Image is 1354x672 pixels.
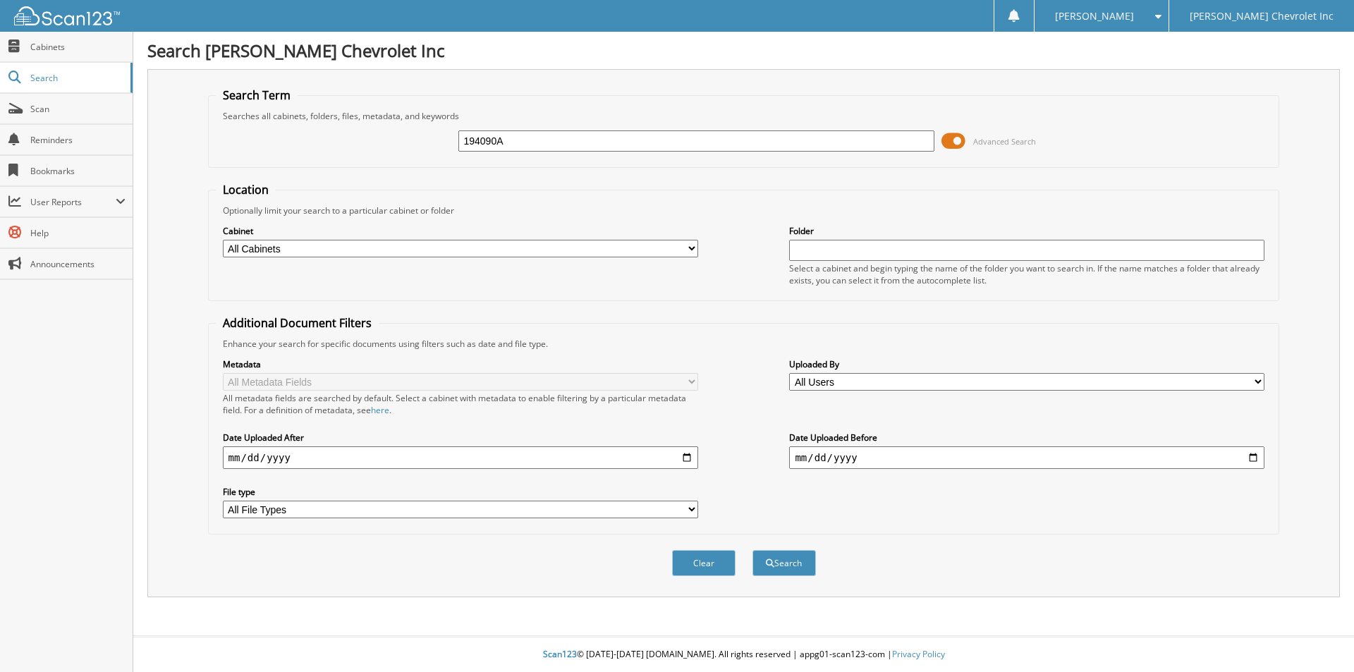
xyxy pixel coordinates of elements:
[789,432,1264,444] label: Date Uploaded Before
[223,432,698,444] label: Date Uploaded After
[216,338,1272,350] div: Enhance your search for specific documents using filters such as date and file type.
[223,486,698,498] label: File type
[223,358,698,370] label: Metadata
[223,392,698,416] div: All metadata fields are searched by default. Select a cabinet with metadata to enable filtering b...
[223,225,698,237] label: Cabinet
[30,103,126,115] span: Scan
[789,262,1264,286] div: Select a cabinet and begin typing the name of the folder you want to search in. If the name match...
[672,550,736,576] button: Clear
[371,404,389,416] a: here
[14,6,120,25] img: scan123-logo-white.svg
[133,637,1354,672] div: © [DATE]-[DATE] [DOMAIN_NAME]. All rights reserved | appg01-scan123-com |
[216,110,1272,122] div: Searches all cabinets, folders, files, metadata, and keywords
[752,550,816,576] button: Search
[892,648,945,660] a: Privacy Policy
[216,315,379,331] legend: Additional Document Filters
[973,136,1036,147] span: Advanced Search
[30,72,123,84] span: Search
[216,87,298,103] legend: Search Term
[789,225,1264,237] label: Folder
[1190,12,1334,20] span: [PERSON_NAME] Chevrolet Inc
[1283,604,1354,672] iframe: Chat Widget
[30,258,126,270] span: Announcements
[789,446,1264,469] input: end
[223,446,698,469] input: start
[30,134,126,146] span: Reminders
[1055,12,1134,20] span: [PERSON_NAME]
[789,358,1264,370] label: Uploaded By
[30,227,126,239] span: Help
[30,165,126,177] span: Bookmarks
[30,196,116,208] span: User Reports
[30,41,126,53] span: Cabinets
[216,182,276,197] legend: Location
[543,648,577,660] span: Scan123
[216,204,1272,216] div: Optionally limit your search to a particular cabinet or folder
[147,39,1340,62] h1: Search [PERSON_NAME] Chevrolet Inc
